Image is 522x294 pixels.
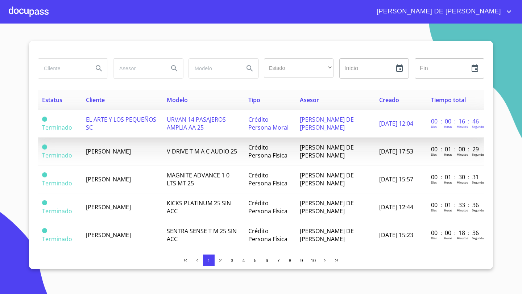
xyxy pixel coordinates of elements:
span: Terminado [42,117,47,122]
span: Terminado [42,179,72,187]
span: Crédito Persona Física [248,171,287,187]
p: Horas [444,125,452,129]
button: Search [90,60,108,77]
span: 4 [242,258,245,263]
span: 7 [277,258,279,263]
p: Segundos [472,180,485,184]
span: [PERSON_NAME] DE [PERSON_NAME] [300,171,354,187]
button: 6 [261,255,273,266]
span: [DATE] 17:53 [379,147,413,155]
p: 00 : 00 : 16 : 46 [431,117,480,125]
p: 00 : 01 : 00 : 29 [431,145,480,153]
span: Terminado [42,200,47,205]
span: Cliente [86,96,105,104]
span: Crédito Persona Física [248,143,287,159]
span: Terminado [42,172,47,177]
input: search [189,59,238,78]
span: Tipo [248,96,260,104]
button: 4 [238,255,249,266]
p: Minutos [457,180,468,184]
span: EL ARTE Y LOS PEQUEÑOS SC [86,115,156,131]
span: [PERSON_NAME] [86,203,131,211]
span: [DATE] 12:04 [379,119,413,127]
span: 8 [289,258,291,263]
span: [PERSON_NAME] DE [PERSON_NAME] [300,227,354,243]
p: Segundos [472,208,485,212]
div: ​ [264,58,333,78]
button: 5 [249,255,261,266]
span: Terminado [42,123,72,131]
p: Dias [431,236,437,240]
p: Dias [431,152,437,156]
span: MAGNITE ADVANCE 1 0 LTS MT 25 [167,171,229,187]
p: Dias [431,180,437,184]
span: [DATE] 12:44 [379,203,413,211]
input: search [113,59,163,78]
button: 3 [226,255,238,266]
span: Terminado [42,207,72,215]
p: 00 : 01 : 30 : 31 [431,173,480,181]
span: KICKS PLATINUM 25 SIN ACC [167,199,231,215]
p: Minutos [457,208,468,212]
p: Horas [444,180,452,184]
p: 00 : 01 : 33 : 36 [431,201,480,209]
span: Estatus [42,96,62,104]
p: 00 : 00 : 18 : 36 [431,229,480,237]
p: Dias [431,125,437,129]
p: Segundos [472,236,485,240]
span: Terminado [42,228,47,233]
span: 5 [254,258,256,263]
p: Minutos [457,152,468,156]
input: search [38,59,87,78]
span: [PERSON_NAME] DE [PERSON_NAME] [371,6,505,17]
p: Segundos [472,125,485,129]
span: [PERSON_NAME] [86,175,131,183]
span: [PERSON_NAME] DE [PERSON_NAME] [300,199,354,215]
span: 1 [207,258,210,263]
button: 7 [273,255,284,266]
span: [DATE] 15:57 [379,175,413,183]
span: Tiempo total [431,96,466,104]
p: Minutos [457,125,468,129]
span: Asesor [300,96,319,104]
span: V DRIVE T M A C AUDIO 25 [167,147,237,155]
span: [PERSON_NAME] DE [PERSON_NAME] [300,115,354,131]
span: Terminado [42,235,72,243]
p: Horas [444,208,452,212]
button: 9 [296,255,307,266]
span: 9 [300,258,303,263]
span: SENTRA SENSE T M 25 SIN ACC [167,227,237,243]
span: [DATE] 15:23 [379,231,413,239]
p: Segundos [472,152,485,156]
button: Search [166,60,183,77]
span: Modelo [167,96,188,104]
span: 10 [311,258,316,263]
button: Search [241,60,258,77]
span: 6 [265,258,268,263]
p: Dias [431,208,437,212]
span: Terminado [42,144,47,150]
span: Crédito Persona Física [248,199,287,215]
span: [PERSON_NAME] DE [PERSON_NAME] [300,143,354,159]
button: account of current user [371,6,513,17]
button: 10 [307,255,319,266]
span: URVAN 14 PASAJEROS AMPLIA AA 25 [167,115,226,131]
span: 2 [219,258,221,263]
span: Crédito Persona Física [248,227,287,243]
span: 3 [231,258,233,263]
p: Horas [444,236,452,240]
span: Terminado [42,151,72,159]
span: [PERSON_NAME] [86,231,131,239]
button: 8 [284,255,296,266]
button: 2 [215,255,226,266]
span: Crédito Persona Moral [248,115,289,131]
p: Minutos [457,236,468,240]
span: Creado [379,96,399,104]
span: [PERSON_NAME] [86,147,131,155]
button: 1 [203,255,215,266]
p: Horas [444,152,452,156]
